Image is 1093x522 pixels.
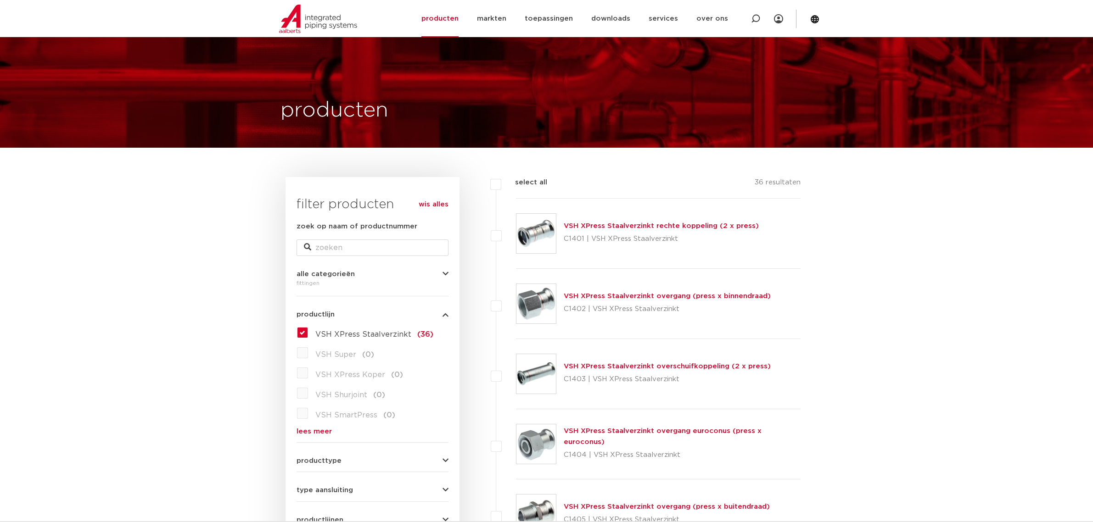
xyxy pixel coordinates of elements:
p: C1401 | VSH XPress Staalverzinkt [564,232,759,246]
a: VSH XPress Staalverzinkt overgang euroconus (press x euroconus) [564,428,762,445]
span: (0) [383,411,395,419]
p: C1402 | VSH XPress Staalverzinkt [564,302,771,317]
button: alle categorieën [297,271,448,278]
span: (0) [362,351,374,358]
span: VSH Shurjoint [315,391,367,399]
a: wis alles [419,199,448,210]
span: productlijn [297,311,335,318]
p: 36 resultaten [755,177,801,191]
span: (0) [391,371,403,378]
label: select all [501,177,547,188]
a: VSH XPress Staalverzinkt overgang (press x buitendraad) [564,503,770,510]
span: VSH XPress Staalverzinkt [315,331,411,338]
img: Thumbnail for VSH XPress Staalverzinkt overgang euroconus (press x euroconus) [516,424,556,464]
a: lees meer [297,428,448,435]
img: Thumbnail for VSH XPress Staalverzinkt rechte koppeling (2 x press) [516,214,556,253]
a: VSH XPress Staalverzinkt overgang (press x binnendraad) [564,293,771,300]
span: type aansluiting [297,487,353,494]
h1: producten [280,96,388,125]
span: (36) [417,331,433,338]
img: Thumbnail for VSH XPress Staalverzinkt overgang (press x binnendraad) [516,284,556,323]
input: zoeken [297,239,448,256]
label: zoek op naam of productnummer [297,221,417,232]
button: type aansluiting [297,487,448,494]
span: VSH XPress Koper [315,371,385,378]
button: productlijn [297,311,448,318]
span: VSH Super [315,351,356,358]
span: VSH SmartPress [315,411,377,419]
span: alle categorieën [297,271,355,278]
a: VSH XPress Staalverzinkt overschuifkoppeling (2 x press) [564,363,771,370]
h3: filter producten [297,195,448,214]
button: producttype [297,457,448,464]
a: VSH XPress Staalverzinkt rechte koppeling (2 x press) [564,222,759,229]
img: Thumbnail for VSH XPress Staalverzinkt overschuifkoppeling (2 x press) [516,354,556,394]
span: (0) [373,391,385,399]
p: C1403 | VSH XPress Staalverzinkt [564,372,771,387]
span: producttype [297,457,342,464]
p: C1404 | VSH XPress Staalverzinkt [564,448,801,462]
div: fittingen [297,278,448,289]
